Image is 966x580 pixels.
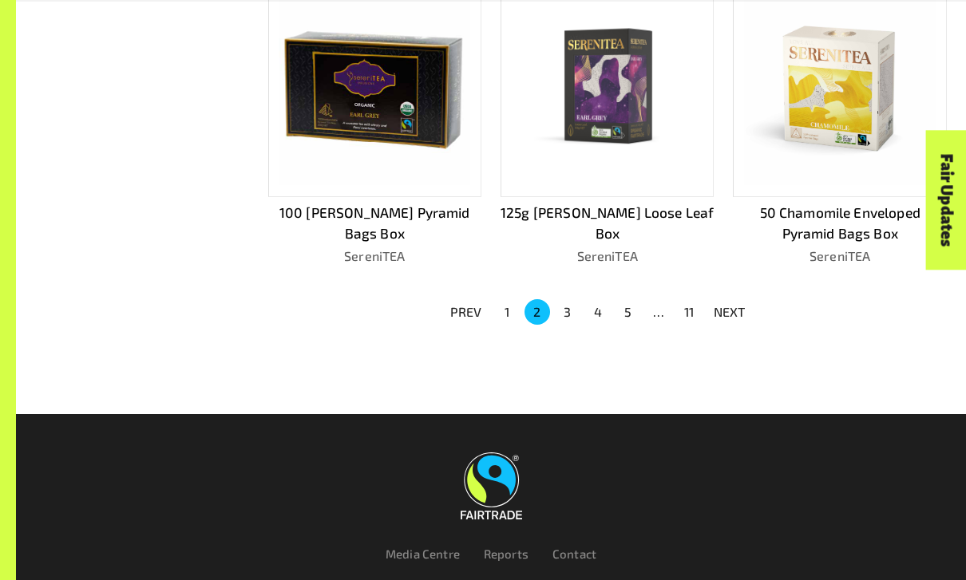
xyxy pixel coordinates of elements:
[525,299,550,325] button: page 2
[484,546,529,561] a: Reports
[501,247,714,266] p: SereniTEA
[552,546,596,561] a: Contact
[733,203,946,244] p: 50 Chamomile Enveloped Pyramid Bags Box
[268,203,481,244] p: 100 [PERSON_NAME] Pyramid Bags Box
[733,247,946,266] p: SereniTEA
[268,247,481,266] p: SereniTEA
[441,298,492,326] button: PREV
[646,302,671,322] div: …
[616,299,641,325] button: Go to page 5
[676,299,702,325] button: Go to page 11
[555,299,580,325] button: Go to page 3
[386,546,460,561] a: Media Centre
[714,302,746,322] p: NEXT
[450,302,482,322] p: PREV
[461,452,522,519] img: Fairtrade Australia New Zealand logo
[585,299,611,325] button: Go to page 4
[441,298,755,326] nav: pagination navigation
[494,299,520,325] button: Go to page 1
[704,298,755,326] button: NEXT
[501,203,714,244] p: 125g [PERSON_NAME] Loose Leaf Box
